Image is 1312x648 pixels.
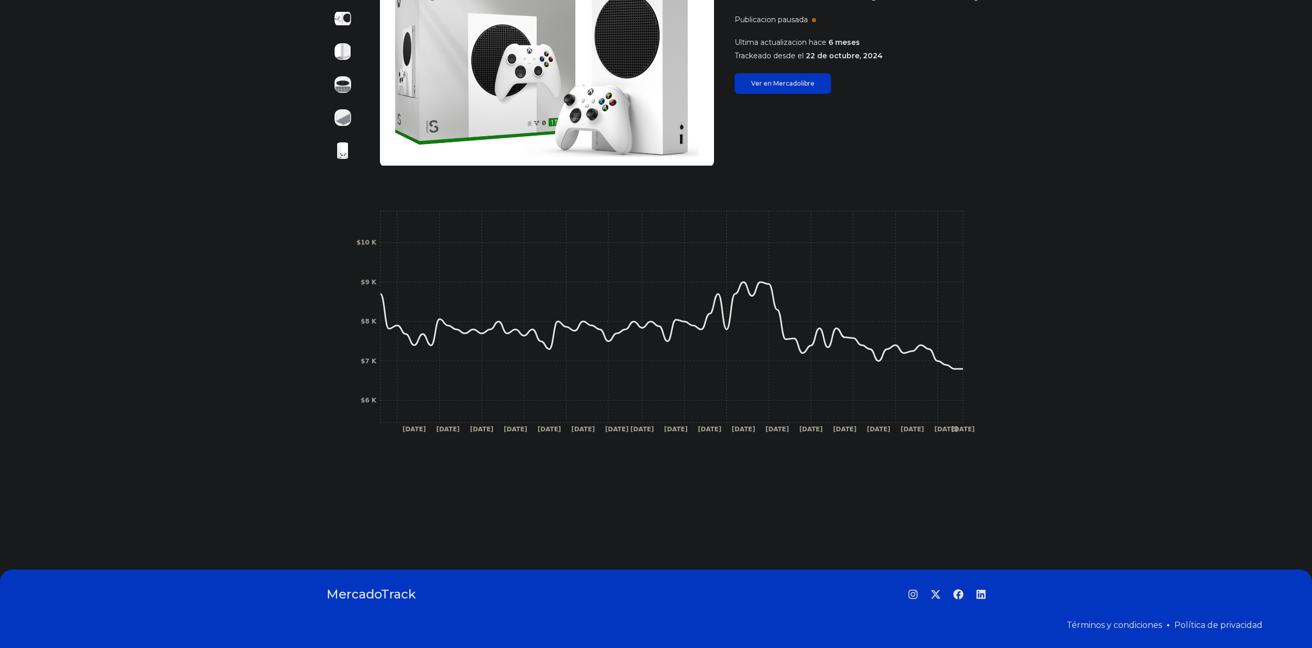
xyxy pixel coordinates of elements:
tspan: [DATE] [537,426,561,433]
a: Ver en Mercadolibre [735,73,831,94]
img: Consola Xbox Series S Edición Digital 1tb Ssd Robot White Blanco [335,109,351,126]
a: Facebook [953,589,964,600]
tspan: $7 K [360,358,376,365]
span: Ultima actualizacion hace [735,38,826,47]
tspan: [DATE] [765,426,789,433]
tspan: $6 K [360,397,376,404]
a: MercadoTrack [326,586,416,603]
tspan: $9 K [360,279,376,286]
a: LinkedIn [976,589,986,600]
span: Trackeado desde el [735,51,804,60]
p: Publicacion pausada [735,14,808,25]
a: Instagram [908,589,918,600]
tspan: [DATE] [934,426,958,433]
img: Consola Xbox Series S Edición Digital 1tb Ssd Robot White Blanco [335,10,351,27]
a: Política de privacidad [1174,620,1263,630]
tspan: [DATE] [470,426,493,433]
tspan: [DATE] [630,426,654,433]
tspan: $8 K [360,318,376,325]
tspan: [DATE] [867,426,890,433]
tspan: [DATE] [732,426,755,433]
a: Términos y condiciones [1067,620,1162,630]
tspan: $10 K [356,239,376,246]
tspan: [DATE] [571,426,595,433]
tspan: [DATE] [605,426,628,433]
tspan: [DATE] [504,426,527,433]
span: 22 de octubre, 2024 [806,51,883,60]
tspan: [DATE] [951,426,975,433]
tspan: [DATE] [436,426,460,433]
tspan: [DATE] [833,426,856,433]
tspan: [DATE] [900,426,924,433]
tspan: [DATE] [402,426,426,433]
tspan: [DATE] [697,426,721,433]
tspan: [DATE] [799,426,823,433]
span: 6 meses [828,38,860,47]
img: Consola Xbox Series S Edición Digital 1tb Ssd Robot White Blanco [335,43,351,60]
tspan: [DATE] [664,426,688,433]
img: Consola Xbox Series S Edición Digital 1tb Ssd Robot White Blanco [335,142,351,159]
img: Consola Xbox Series S Edición Digital 1tb Ssd Robot White Blanco [335,76,351,93]
a: Twitter [931,589,941,600]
